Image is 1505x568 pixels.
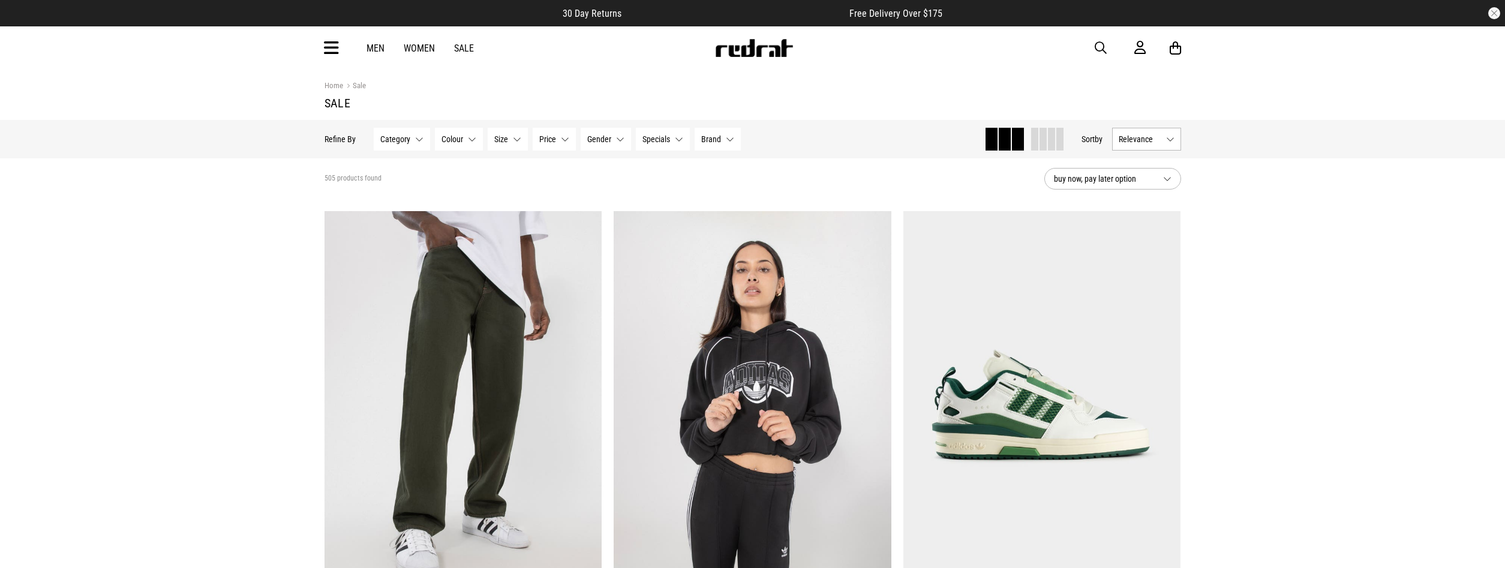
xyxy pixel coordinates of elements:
span: Brand [701,134,721,144]
button: Gender [581,128,631,151]
a: Sale [343,81,366,92]
span: 505 products found [325,174,381,184]
a: Home [325,81,343,90]
span: Price [539,134,556,144]
span: Colour [441,134,463,144]
span: Category [380,134,410,144]
button: Size [488,128,528,151]
button: Relevance [1112,128,1181,151]
img: Redrat logo [714,39,794,57]
button: buy now, pay later option [1044,168,1181,190]
button: Specials [636,128,690,151]
button: Colour [435,128,483,151]
span: buy now, pay later option [1054,172,1153,186]
button: Category [374,128,430,151]
span: Size [494,134,508,144]
span: Specials [642,134,670,144]
a: Women [404,43,435,54]
span: by [1095,134,1103,144]
span: 30 Day Returns [563,8,621,19]
span: Relevance [1119,134,1161,144]
a: Men [367,43,384,54]
p: Refine By [325,134,356,144]
iframe: Customer reviews powered by Trustpilot [645,7,825,19]
span: Free Delivery Over $175 [849,8,942,19]
a: Sale [454,43,474,54]
h1: Sale [325,96,1181,110]
button: Brand [695,128,741,151]
button: Sortby [1082,132,1103,146]
span: Gender [587,134,611,144]
button: Price [533,128,576,151]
